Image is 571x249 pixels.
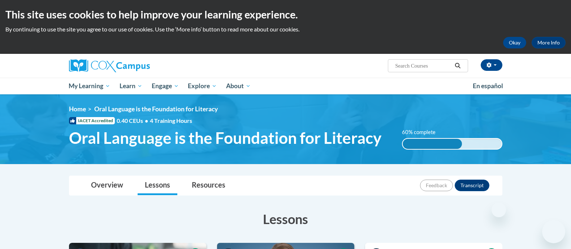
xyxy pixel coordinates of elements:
[226,82,251,90] span: About
[188,82,217,90] span: Explore
[402,128,444,136] label: 60% complete
[69,117,115,124] span: IACET Accredited
[183,78,221,94] a: Explore
[138,176,177,195] a: Lessons
[5,7,566,22] h2: This site uses cookies to help improve your learning experience.
[120,82,142,90] span: Learn
[221,78,255,94] a: About
[532,37,566,48] a: More Info
[69,210,502,228] h3: Lessons
[452,61,463,70] button: Search
[117,117,150,125] span: 0.40 CEUs
[147,78,183,94] a: Engage
[152,82,179,90] span: Engage
[403,139,462,149] div: 60% complete
[84,176,130,195] a: Overview
[481,59,502,71] button: Account Settings
[69,59,206,72] a: Cox Campus
[94,105,218,113] span: Oral Language is the Foundation for Literacy
[420,180,453,191] button: Feedback
[69,82,110,90] span: My Learning
[394,61,452,70] input: Search Courses
[69,59,150,72] img: Cox Campus
[5,25,566,33] p: By continuing to use the site you agree to our use of cookies. Use the ‘More info’ button to read...
[145,117,148,124] span: •
[503,37,526,48] button: Okay
[542,220,565,243] iframe: Button to launch messaging window
[58,78,513,94] div: Main menu
[455,180,489,191] button: Transcript
[69,128,381,147] span: Oral Language is the Foundation for Literacy
[115,78,147,94] a: Learn
[69,105,86,113] a: Home
[150,117,192,124] span: 4 Training Hours
[492,203,506,217] iframe: Close message
[473,82,503,90] span: En español
[468,78,508,94] a: En español
[64,78,115,94] a: My Learning
[185,176,233,195] a: Resources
